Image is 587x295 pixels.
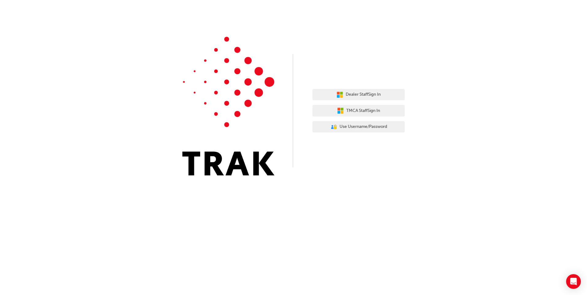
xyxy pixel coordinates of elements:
span: Use Username/Password [340,123,387,130]
span: Dealer Staff Sign In [346,91,381,98]
img: Trak [182,37,274,175]
span: TMCA Staff Sign In [346,107,380,114]
button: TMCA StaffSign In [313,105,405,117]
button: Use Username/Password [313,121,405,133]
div: Open Intercom Messenger [566,274,581,289]
button: Dealer StaffSign In [313,89,405,101]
